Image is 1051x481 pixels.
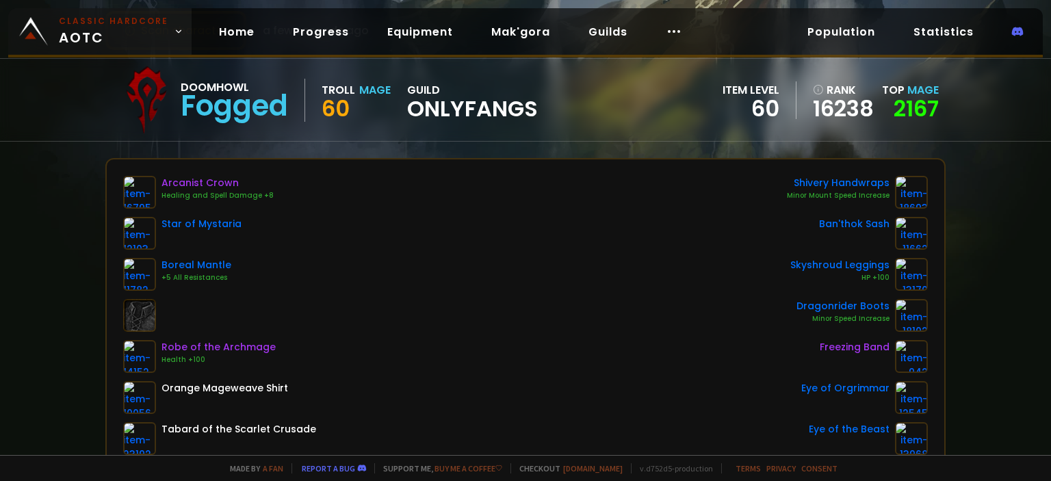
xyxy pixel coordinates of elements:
a: Privacy [766,463,796,473]
span: AOTC [59,15,168,48]
a: Report a bug [302,463,355,473]
a: Buy me a coffee [434,463,502,473]
a: Guilds [578,18,638,46]
img: item-11662 [895,217,928,250]
a: [DOMAIN_NAME] [563,463,623,473]
a: Equipment [376,18,464,46]
a: 2167 [894,93,939,124]
a: Mak'gora [480,18,561,46]
div: Eye of Orgrimmar [801,381,890,395]
div: Minor Speed Increase [796,313,890,324]
div: +5 All Resistances [161,272,231,283]
img: item-12545 [895,381,928,414]
span: Mage [907,82,939,98]
span: Support me, [374,463,502,473]
img: item-16795 [123,176,156,209]
span: Made by [222,463,283,473]
a: Statistics [903,18,985,46]
span: v. d752d5 - production [631,463,713,473]
div: Arcanist Crown [161,176,274,190]
img: item-23192 [123,422,156,455]
div: Troll [322,81,355,99]
div: Dragonrider Boots [796,299,890,313]
a: Home [208,18,265,46]
div: Freezing Band [820,340,890,354]
img: item-18693 [895,176,928,209]
div: Doomhowl [181,79,288,96]
a: 16238 [813,99,874,119]
img: item-11782 [123,258,156,291]
div: Orange Mageweave Shirt [161,381,288,395]
div: rank [813,81,874,99]
span: Checkout [510,463,623,473]
a: Population [796,18,886,46]
div: guild [407,81,538,119]
div: Mage [359,81,391,99]
div: Tabard of the Scarlet Crusade [161,422,316,437]
div: Shivery Handwraps [787,176,890,190]
div: Ban'thok Sash [819,217,890,231]
a: Consent [801,463,838,473]
a: Terms [736,463,761,473]
div: Skyshroud Leggings [790,258,890,272]
img: item-12103 [123,217,156,250]
div: HP +100 [790,272,890,283]
div: Healing and Spell Damage +8 [161,190,274,201]
img: item-942 [895,340,928,373]
div: Boreal Mantle [161,258,231,272]
div: Eye of the Beast [809,422,890,437]
div: Minor Mount Speed Increase [787,190,890,201]
div: Star of Mystaria [161,217,242,231]
div: item level [723,81,779,99]
img: item-13170 [895,258,928,291]
a: a fan [263,463,283,473]
span: 60 [322,93,350,124]
div: Top [882,81,939,99]
img: item-18102 [895,299,928,332]
img: item-10056 [123,381,156,414]
small: Classic Hardcore [59,15,168,27]
img: item-14152 [123,340,156,373]
div: Robe of the Archmage [161,340,276,354]
div: 60 [723,99,779,119]
a: Classic HardcoreAOTC [8,8,192,55]
div: Fogged [181,96,288,116]
span: OnlyFangs [407,99,538,119]
img: item-13968 [895,422,928,455]
div: Health +100 [161,354,276,365]
a: Progress [282,18,360,46]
